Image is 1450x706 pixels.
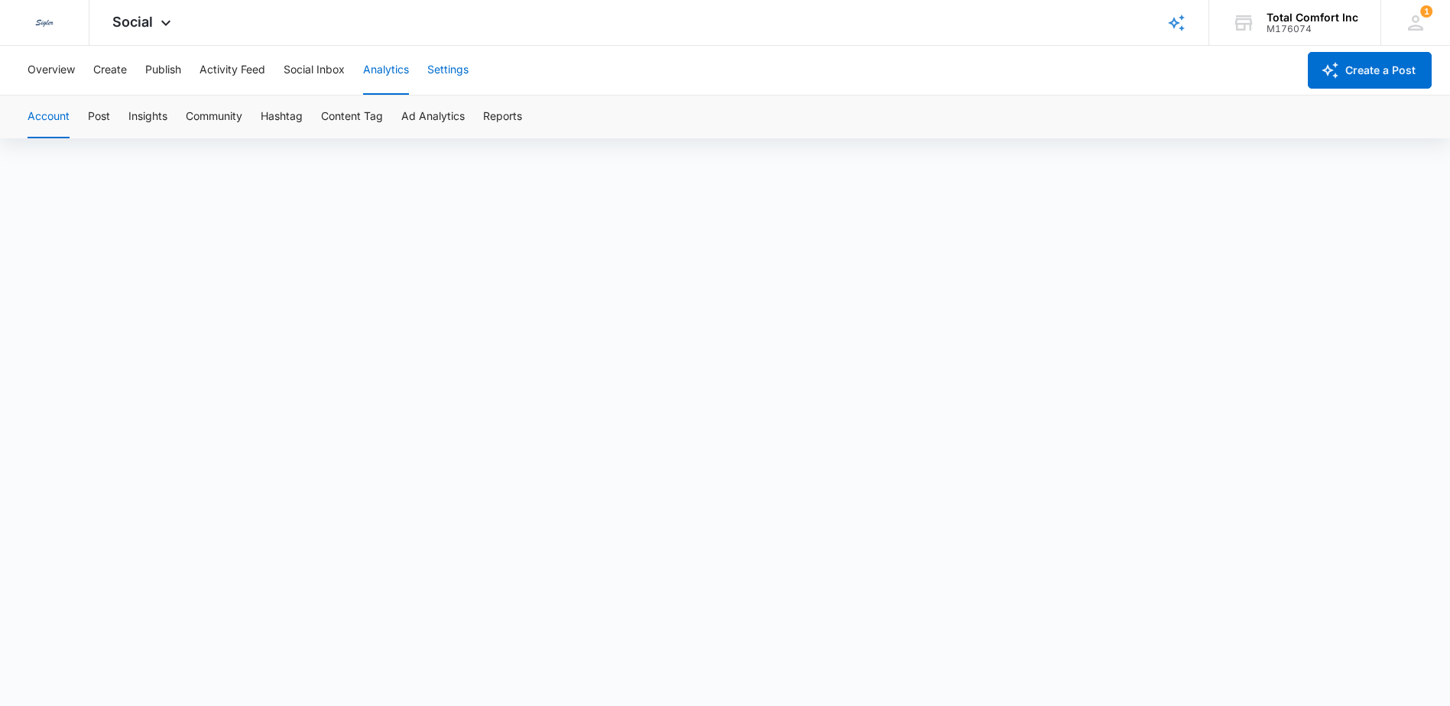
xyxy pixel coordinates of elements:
div: notifications count [1420,5,1432,18]
button: Account [28,96,70,138]
button: Ad Analytics [401,96,465,138]
span: Social [112,14,153,30]
button: Activity Feed [199,46,265,95]
button: Analytics [363,46,409,95]
button: Overview [28,46,75,95]
button: Content Tag [321,96,383,138]
button: Create [93,46,127,95]
button: Hashtag [261,96,303,138]
div: account id [1267,24,1358,34]
button: Settings [427,46,469,95]
button: Insights [128,96,167,138]
button: Community [186,96,242,138]
button: Social Inbox [284,46,345,95]
div: account name [1267,11,1358,24]
button: Reports [483,96,522,138]
button: Publish [145,46,181,95]
img: Sigler Corporate [31,9,58,37]
span: 1 [1420,5,1432,18]
button: Post [88,96,110,138]
button: Create a Post [1308,52,1432,89]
